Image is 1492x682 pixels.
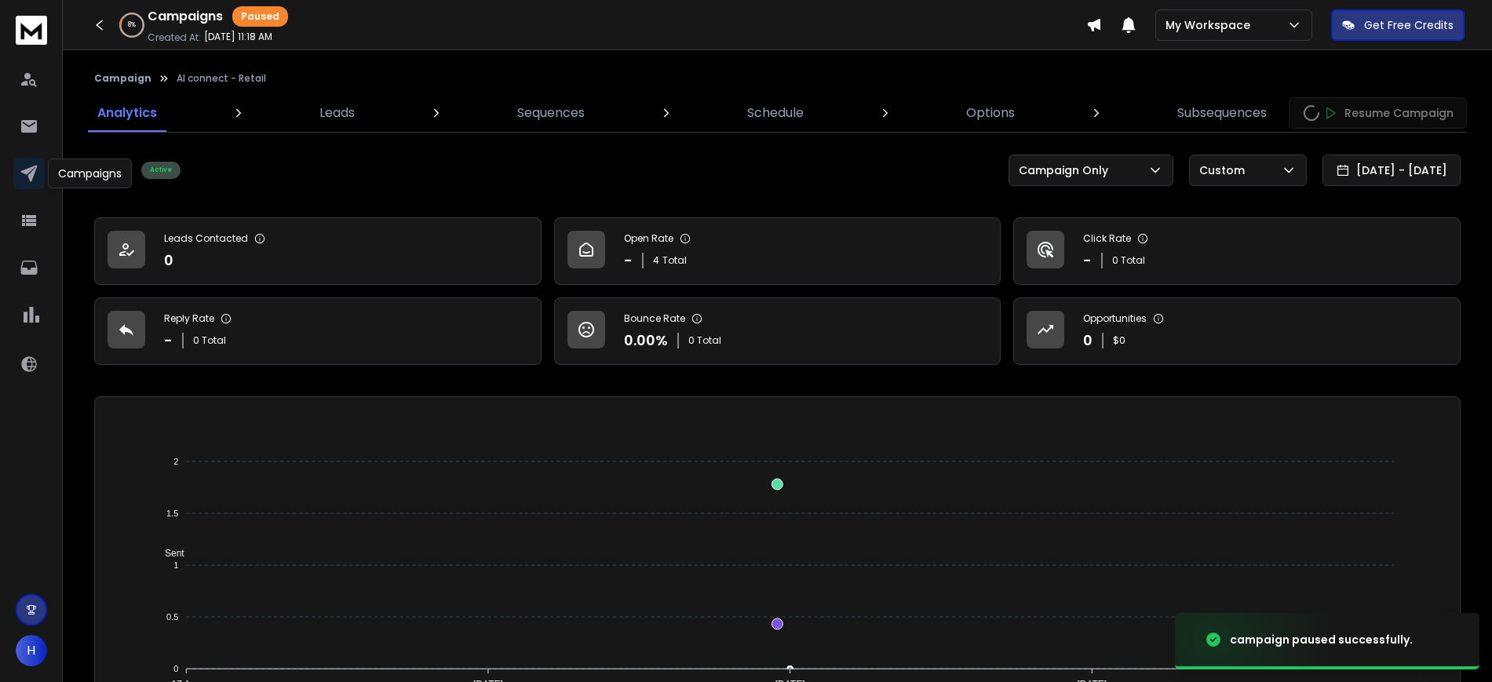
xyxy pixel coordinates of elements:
[153,548,184,559] span: Sent
[1177,104,1267,122] p: Subsequences
[204,31,272,43] p: [DATE] 11:18 AM
[957,94,1024,132] a: Options
[1168,94,1276,132] a: Subsequences
[148,31,201,44] p: Created At:
[193,334,226,347] p: 0 Total
[1331,9,1465,41] button: Get Free Credits
[310,94,364,132] a: Leads
[97,104,157,122] p: Analytics
[1199,162,1251,178] p: Custom
[1166,17,1257,33] p: My Workspace
[624,250,633,272] p: -
[164,250,173,272] p: 0
[1112,254,1145,267] p: 0 Total
[1019,162,1114,178] p: Campaign Only
[554,217,1001,285] a: Open Rate-4Total
[508,94,594,132] a: Sequences
[624,232,673,245] p: Open Rate
[48,159,132,188] div: Campaigns
[16,635,47,666] button: H
[1322,155,1461,186] button: [DATE] - [DATE]
[966,104,1015,122] p: Options
[173,457,178,466] tspan: 2
[1013,217,1461,285] a: Click Rate-0 Total
[624,330,668,352] p: 0.00 %
[1013,297,1461,365] a: Opportunities0$0
[1113,334,1125,347] p: $ 0
[164,312,214,325] p: Reply Rate
[738,94,813,132] a: Schedule
[517,104,585,122] p: Sequences
[747,104,804,122] p: Schedule
[173,664,178,673] tspan: 0
[141,162,181,179] div: Active
[164,330,173,352] p: -
[164,232,248,245] p: Leads Contacted
[319,104,355,122] p: Leads
[1083,250,1092,272] p: -
[94,72,151,85] button: Campaign
[662,254,687,267] span: Total
[554,297,1001,365] a: Bounce Rate0.00%0 Total
[232,6,288,27] div: Paused
[94,217,542,285] a: Leads Contacted0
[166,612,178,622] tspan: 0.5
[1364,17,1454,33] p: Get Free Credits
[653,254,659,267] span: 4
[1083,330,1093,352] p: 0
[16,16,47,45] img: logo
[88,94,166,132] a: Analytics
[148,7,223,26] h1: Campaigns
[173,560,178,570] tspan: 1
[688,334,721,347] p: 0 Total
[177,72,266,85] p: AI connect - Retail
[94,297,542,365] a: Reply Rate-0 Total
[128,20,136,30] p: 8 %
[1083,312,1147,325] p: Opportunities
[166,509,178,518] tspan: 1.5
[1230,632,1413,647] div: campaign paused successfully.
[624,312,685,325] p: Bounce Rate
[1083,232,1131,245] p: Click Rate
